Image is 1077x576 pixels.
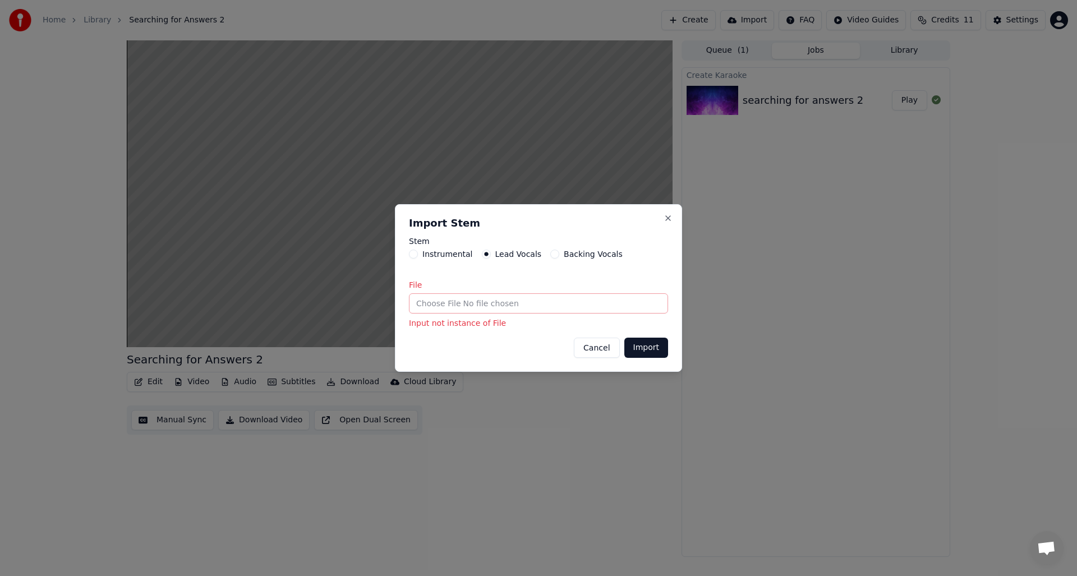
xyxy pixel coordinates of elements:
label: File [409,281,668,289]
button: Import [624,338,668,358]
button: Cancel [574,338,619,358]
label: Stem [409,237,668,245]
label: Instrumental [422,250,473,258]
p: Input not instance of File [409,318,668,329]
label: Lead Vocals [495,250,542,258]
h2: Import Stem [409,218,668,228]
label: Backing Vocals [564,250,623,258]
